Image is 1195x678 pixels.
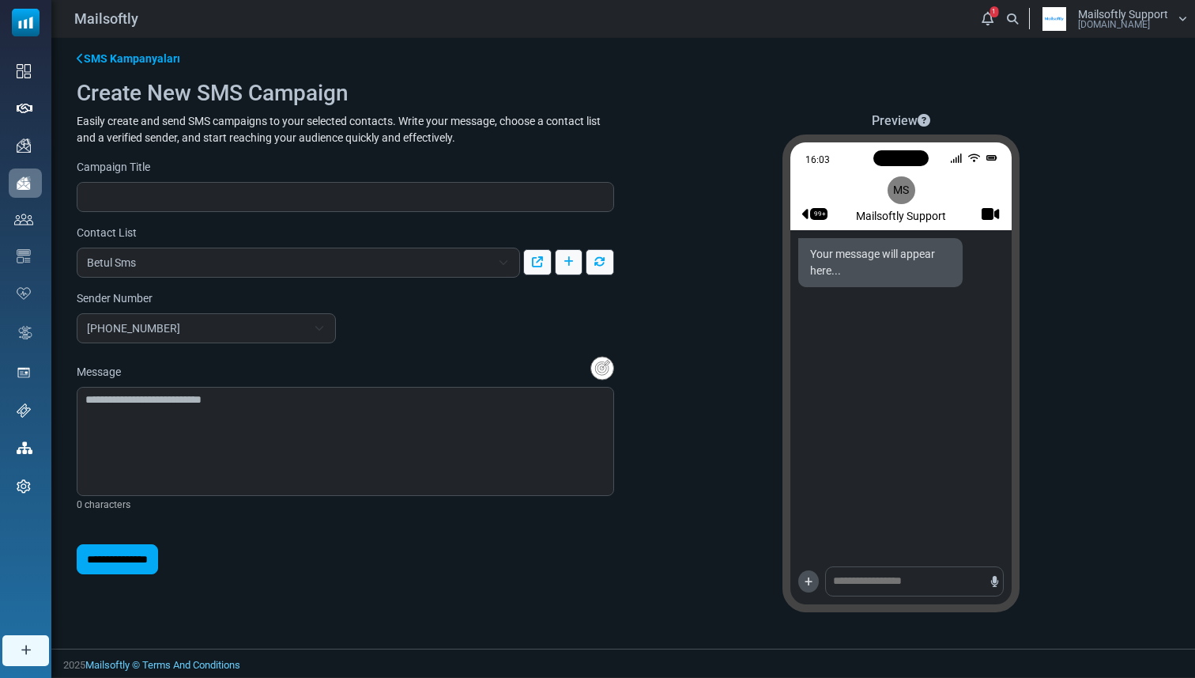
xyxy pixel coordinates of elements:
a: Terms And Conditions [142,659,240,671]
img: User Logo [1035,7,1074,31]
img: campaigns-icon-active.png [17,176,31,190]
i: This is a visual preview of how your message may appear on a phone. The appearance may vary depen... [918,114,930,127]
img: domain-health-icon.svg [17,287,31,300]
img: dashboard-icon.svg [17,64,31,78]
a: 1 [977,8,998,29]
div: Easily create and send SMS campaigns to your selected contacts. Write your message, choose a cont... [77,113,614,146]
img: support-icon.svg [17,403,31,418]
a: User Logo Mailsoftly Support [DOMAIN_NAME] [1035,7,1187,31]
span: Betul Sms [87,253,491,272]
a: SMS Kampanyaları [77,51,180,67]
img: campaigns-icon.png [17,138,31,153]
img: contacts-icon.svg [14,214,33,225]
h3: Create New SMS Campaign [67,80,1179,107]
div: Your message will appear here... [798,238,963,287]
img: email-templates-icon.svg [17,249,31,263]
span: 1 [990,6,998,17]
label: Contact List [77,225,137,241]
footer: 2025 [51,649,1195,677]
span: Mailsoftly [74,8,138,29]
img: Insert Variable [590,356,614,381]
div: 16:03 [805,153,944,163]
label: Campaign Title [77,159,150,176]
img: landing_pages.svg [17,366,31,380]
label: Sender Number [77,290,153,307]
img: workflow.svg [17,324,34,342]
a: Mailsoftly © [85,659,140,671]
span: Mailsoftly Support [1078,9,1168,20]
h6: Preview [872,113,930,128]
span: translation missing: tr.layouts.footer.terms_and_conditions [142,659,240,671]
img: mailsoftly_icon_blue_white.svg [12,9,40,36]
div: Message [77,364,121,381]
span: +18665787632 [87,319,307,338]
small: 0 characters [77,499,130,510]
span: [DOMAIN_NAME] [1078,20,1150,29]
span: Betul Sms [77,248,520,278]
span: +18665787632 [77,313,336,343]
img: settings-icon.svg [17,479,31,494]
